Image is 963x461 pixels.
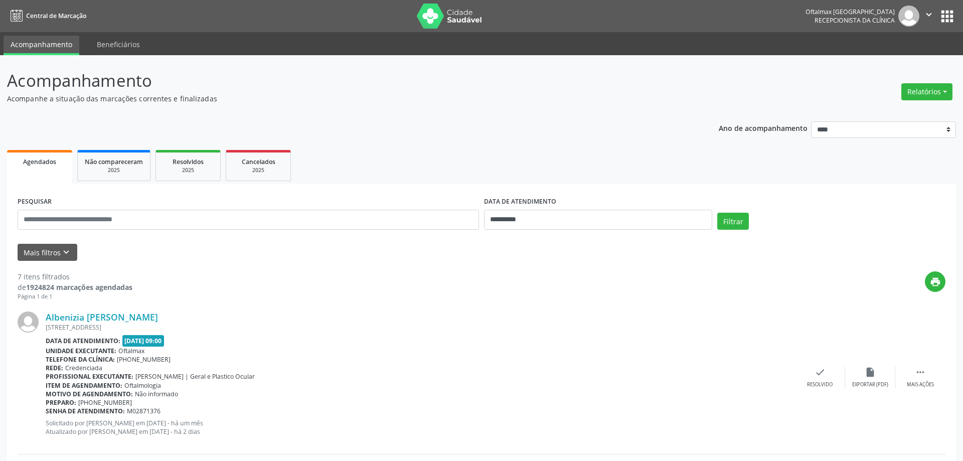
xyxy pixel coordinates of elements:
b: Rede: [46,364,63,372]
i: check [815,367,826,378]
div: Exportar (PDF) [852,381,888,388]
span: Cancelados [242,158,275,166]
span: Oftalmax [118,347,144,355]
div: de [18,282,132,292]
b: Item de agendamento: [46,381,122,390]
b: Motivo de agendamento: [46,390,133,398]
div: Oftalmax [GEOGRAPHIC_DATA] [806,8,895,16]
span: [PHONE_NUMBER] [117,355,171,364]
a: Albenizia [PERSON_NAME] [46,312,158,323]
label: DATA DE ATENDIMENTO [484,194,556,210]
b: Preparo: [46,398,76,407]
p: Acompanhamento [7,68,671,93]
button:  [919,6,938,27]
p: Solicitado por [PERSON_NAME] em [DATE] - há um mês Atualizado por [PERSON_NAME] em [DATE] - há 2 ... [46,419,795,436]
div: Página 1 de 1 [18,292,132,301]
div: 7 itens filtrados [18,271,132,282]
strong: 1924824 marcações agendadas [26,282,132,292]
i: keyboard_arrow_down [61,247,72,258]
a: Acompanhamento [4,36,79,55]
i: insert_drive_file [865,367,876,378]
div: 2025 [163,167,213,174]
b: Telefone da clínica: [46,355,115,364]
label: PESQUISAR [18,194,52,210]
a: Beneficiários [90,36,147,53]
button: Relatórios [901,83,952,100]
p: Acompanhe a situação das marcações correntes e finalizadas [7,93,671,104]
div: [STREET_ADDRESS] [46,323,795,332]
span: [DATE] 09:00 [122,335,165,347]
span: Recepcionista da clínica [815,16,895,25]
div: 2025 [233,167,283,174]
b: Senha de atendimento: [46,407,125,415]
img: img [898,6,919,27]
span: [PERSON_NAME] | Geral e Plastico Ocular [135,372,255,381]
b: Unidade executante: [46,347,116,355]
button: apps [938,8,956,25]
span: M02871376 [127,407,160,415]
i:  [923,9,934,20]
button: Filtrar [717,213,749,230]
i: print [930,276,941,287]
span: [PHONE_NUMBER] [78,398,132,407]
a: Central de Marcação [7,8,86,24]
div: Mais ações [907,381,934,388]
div: Resolvido [807,381,833,388]
span: Resolvidos [173,158,204,166]
span: Agendados [23,158,56,166]
span: Não compareceram [85,158,143,166]
span: Oftalmologia [124,381,161,390]
button: print [925,271,945,292]
p: Ano de acompanhamento [719,121,808,134]
i:  [915,367,926,378]
img: img [18,312,39,333]
b: Data de atendimento: [46,337,120,345]
b: Profissional executante: [46,372,133,381]
span: Central de Marcação [26,12,86,20]
div: 2025 [85,167,143,174]
span: Não informado [135,390,178,398]
span: Credenciada [65,364,102,372]
button: Mais filtroskeyboard_arrow_down [18,244,77,261]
